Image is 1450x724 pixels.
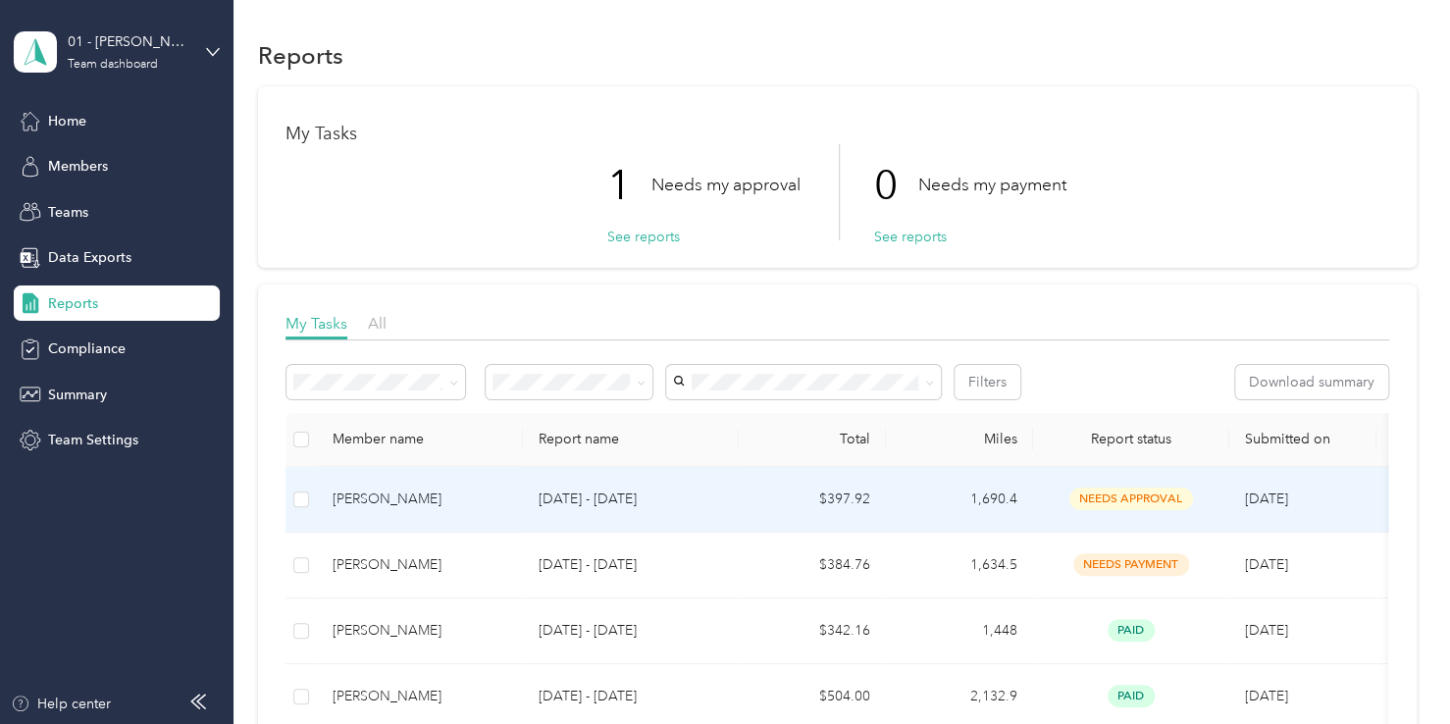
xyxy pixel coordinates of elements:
div: [PERSON_NAME] [333,489,507,510]
span: My Tasks [285,314,347,333]
p: 1 [607,144,651,227]
p: Needs my payment [918,173,1066,197]
span: Data Exports [48,247,131,268]
span: [DATE] [1245,688,1288,704]
span: Home [48,111,86,131]
iframe: Everlance-gr Chat Button Frame [1340,614,1450,724]
p: [DATE] - [DATE] [539,489,723,510]
h1: Reports [258,45,343,66]
button: Help center [11,694,111,714]
th: Member name [317,413,523,467]
td: $397.92 [739,467,886,533]
td: $384.76 [739,533,886,598]
span: Teams [48,202,88,223]
span: [DATE] [1245,556,1288,573]
div: Total [754,431,870,447]
td: 1,690.4 [886,467,1033,533]
button: See reports [874,227,947,247]
span: Compliance [48,338,126,359]
span: needs approval [1069,488,1193,510]
button: Download summary [1235,365,1388,399]
td: 1,634.5 [886,533,1033,598]
td: 1,448 [886,598,1033,664]
span: [DATE] [1245,491,1288,507]
div: [PERSON_NAME] [333,686,507,707]
div: Member name [333,431,507,447]
h1: My Tasks [285,124,1389,144]
div: [PERSON_NAME] [333,620,507,642]
p: Needs my approval [651,173,801,197]
span: Team Settings [48,430,138,450]
p: [DATE] - [DATE] [539,686,723,707]
p: 0 [874,144,918,227]
span: Reports [48,293,98,314]
span: All [368,314,387,333]
p: [DATE] - [DATE] [539,620,723,642]
th: Report name [523,413,739,467]
span: Report status [1049,431,1214,447]
div: Miles [902,431,1017,447]
span: needs payment [1073,553,1189,576]
button: Filters [955,365,1020,399]
div: Team dashboard [68,59,158,71]
th: Submitted on [1229,413,1376,467]
div: 01 - [PERSON_NAME] of Wichita Sales Manager [68,31,190,52]
button: See reports [607,227,680,247]
span: paid [1108,685,1155,707]
p: [DATE] - [DATE] [539,554,723,576]
td: $342.16 [739,598,886,664]
span: Summary [48,385,107,405]
span: Members [48,156,108,177]
span: [DATE] [1245,622,1288,639]
span: paid [1108,619,1155,642]
div: [PERSON_NAME] [333,554,507,576]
